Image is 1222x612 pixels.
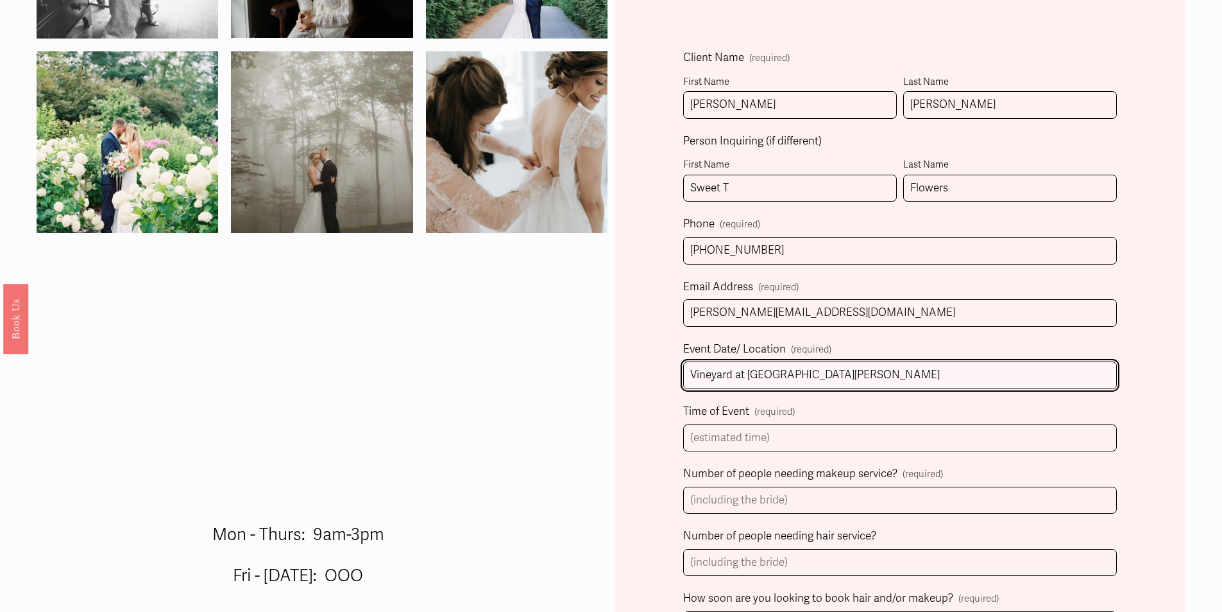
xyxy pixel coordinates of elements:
[37,21,218,263] img: 14305484_1259623107382072_1992716122685880553_o.jpg
[683,487,1117,514] input: (including the bride)
[683,424,1117,452] input: (estimated time)
[683,214,715,234] span: Phone
[683,589,953,609] span: How soon are you looking to book hair and/or makeup?
[380,51,653,233] img: ASW-178.jpg
[903,156,1117,174] div: Last Name
[3,283,28,353] a: Book Us
[683,156,897,174] div: First Name
[233,566,363,586] span: Fri - [DATE]: OOO
[754,403,795,420] span: (required)
[720,220,760,229] span: (required)
[683,73,897,91] div: First Name
[903,73,1117,91] div: Last Name
[683,277,753,297] span: Email Address
[683,340,786,360] span: Event Date/ Location
[683,132,822,152] span: Person Inquiring (if different)
[683,464,897,484] span: Number of people needing makeup service?
[958,590,999,607] span: (required)
[758,279,799,295] span: (required)
[212,525,384,545] span: Mon - Thurs: 9am-3pm
[791,341,831,358] span: (required)
[683,549,1117,577] input: (including the bride)
[683,402,749,422] span: Time of Event
[749,53,790,63] span: (required)
[683,48,744,68] span: Client Name
[683,527,876,546] span: Number of people needing hair service?
[903,466,943,482] span: (required)
[186,51,458,233] img: a&b-249.jpg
